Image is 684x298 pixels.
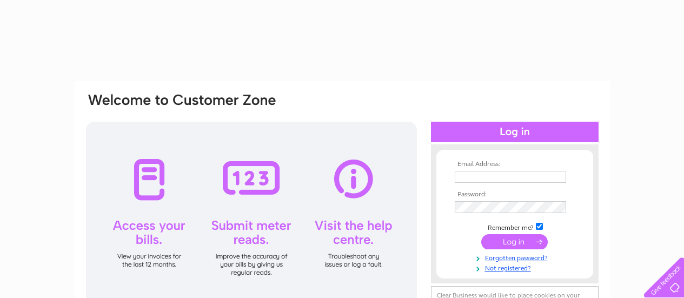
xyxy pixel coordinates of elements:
td: Remember me? [452,221,577,232]
th: Email Address: [452,161,577,168]
input: Submit [481,234,548,249]
a: Forgotten password? [455,252,577,262]
a: Not registered? [455,262,577,273]
th: Password: [452,191,577,198]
